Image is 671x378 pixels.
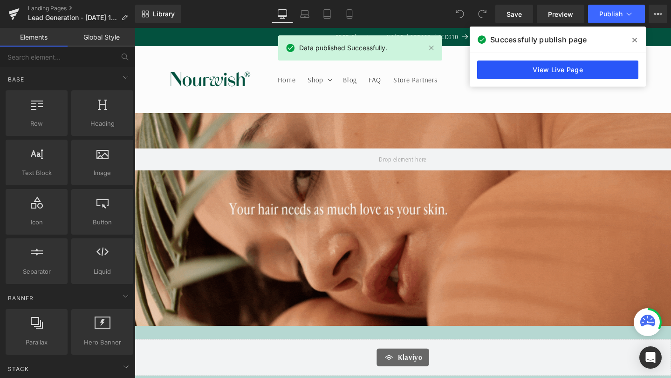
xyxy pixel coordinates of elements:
[151,50,169,59] span: Home
[74,119,130,128] span: Heading
[473,5,492,23] button: Redo
[477,61,638,79] a: View Live Page
[299,43,387,53] span: Data published Successfully.
[212,43,240,66] a: Blog
[507,9,522,19] span: Save
[537,5,584,23] a: Preview
[74,217,130,227] span: Button
[272,50,319,59] span: Store Partners
[28,14,117,21] span: Lead Generation - [DATE] 15:53:20
[68,28,135,47] a: Global Style
[74,168,130,178] span: Image
[74,267,130,277] span: Liquid
[240,43,266,66] a: FAQ
[451,5,469,23] button: Undo
[182,50,198,59] span: Shop
[7,75,25,84] span: Base
[28,5,135,12] a: Landing Pages
[316,5,338,23] a: Tablet
[639,346,662,369] div: Open Intercom Messenger
[473,42,497,66] summary: Search
[294,5,316,23] a: Laptop
[8,267,65,277] span: Separator
[277,341,302,352] span: Klaviyo
[649,5,667,23] button: More
[8,337,65,347] span: Parallax
[144,43,175,66] a: Home
[219,50,233,59] span: Blog
[246,50,259,59] span: FAQ
[175,43,212,66] summary: Shop
[8,217,65,227] span: Icon
[271,5,294,23] a: Desktop
[266,43,325,66] a: Store Partners
[135,5,181,23] a: New Library
[211,6,340,13] span: FREE Shipping on US$85 / SGD108 / AED310
[7,364,30,373] span: Stack
[548,9,573,19] span: Preview
[599,10,623,18] span: Publish
[27,40,130,69] img: nourwish®
[7,294,34,303] span: Banner
[8,168,65,178] span: Text Block
[490,34,587,45] span: Successfully publish page
[74,337,130,347] span: Hero Banner
[8,119,65,128] span: Row
[588,5,645,23] button: Publish
[153,10,175,18] span: Library
[338,5,361,23] a: Mobile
